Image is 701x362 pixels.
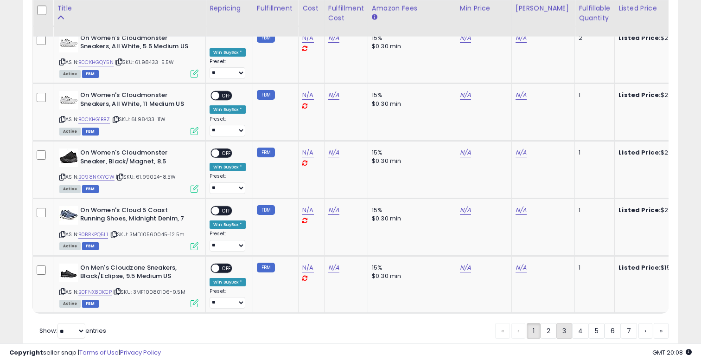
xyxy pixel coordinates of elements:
[372,272,449,280] div: $0.30 min
[460,263,471,272] a: N/A
[372,157,449,165] div: $0.30 min
[302,33,313,43] a: N/A
[59,185,81,193] span: All listings currently available for purchase on Amazon
[372,91,449,99] div: 15%
[39,326,106,335] span: Show: entries
[59,91,198,134] div: ASIN:
[120,348,161,357] a: Privacy Policy
[579,91,607,99] div: 1
[302,4,320,13] div: Cost
[302,263,313,272] a: N/A
[219,207,234,214] span: OFF
[572,323,589,339] a: 4
[210,173,246,194] div: Preset:
[302,206,313,215] a: N/A
[210,220,246,229] div: Win BuyBox *
[372,13,377,22] small: Amazon Fees.
[302,148,313,157] a: N/A
[579,4,611,23] div: Fulfillable Quantity
[59,34,78,52] img: 31hN2L9wIRL._SL40_.jpg
[372,42,449,51] div: $0.30 min
[579,206,607,214] div: 1
[618,206,695,214] div: $200.00
[210,288,246,309] div: Preset:
[82,70,99,78] span: FBM
[78,58,114,66] a: B0CKHGQY5N
[59,91,78,110] img: 31hN2L9wIRL._SL40_.jpg
[618,148,661,157] b: Listed Price:
[115,58,174,66] span: | SKU: 61.98433-5.5W
[328,4,364,23] div: Fulfillment Cost
[372,214,449,223] div: $0.30 min
[59,70,81,78] span: All listings currently available for purchase on Amazon
[257,263,275,272] small: FBM
[80,91,193,110] b: On Women's Cloudmonster Sneakers, All White, 11 Medium US
[652,348,692,357] span: 2025-09-15 20:08 GMT
[116,173,176,181] span: | SKU: 61.99024-8.5W
[372,34,449,42] div: 15%
[516,33,527,43] a: N/A
[516,206,527,215] a: N/A
[80,34,193,53] b: On Women's Cloudmonster Sneakers, All White, 5.5 Medium US
[210,163,246,171] div: Win BuyBox *
[210,58,246,79] div: Preset:
[210,105,246,114] div: Win BuyBox *
[59,242,81,250] span: All listings currently available for purchase on Amazon
[302,90,313,100] a: N/A
[59,300,81,308] span: All listings currently available for purchase on Amazon
[328,90,339,100] a: N/A
[257,205,275,215] small: FBM
[579,34,607,42] div: 2
[219,92,234,100] span: OFF
[59,206,78,225] img: 51D0Y8UNB3L._SL40_.jpg
[113,288,185,296] span: | SKU: 3MF10080106-9.5M
[589,323,605,339] a: 5
[618,91,695,99] div: $200.00
[516,148,527,157] a: N/A
[621,323,637,339] a: 7
[59,149,198,192] div: ASIN:
[618,90,661,99] b: Listed Price:
[328,206,339,215] a: N/A
[210,278,246,286] div: Win BuyBox *
[460,206,471,215] a: N/A
[59,128,81,136] span: All listings currently available for purchase on Amazon
[527,323,541,339] a: 1
[372,4,452,13] div: Amazon Fees
[109,231,185,238] span: | SKU: 3MD10560045-12.5m
[57,4,202,13] div: Title
[9,348,43,357] strong: Copyright
[328,148,339,157] a: N/A
[372,149,449,157] div: 15%
[82,300,99,308] span: FBM
[618,33,661,42] b: Listed Price:
[210,231,246,252] div: Preset:
[257,4,294,13] div: Fulfillment
[579,149,607,157] div: 1
[328,33,339,43] a: N/A
[372,264,449,272] div: 15%
[82,185,99,193] span: FBM
[210,116,246,137] div: Preset:
[460,4,508,13] div: Min Price
[460,33,471,43] a: N/A
[579,264,607,272] div: 1
[605,323,621,339] a: 6
[78,173,115,181] a: B098NKXYCW
[210,48,246,57] div: Win BuyBox *
[618,149,695,157] div: $200.00
[78,231,108,239] a: B0BRKPQ5L1
[59,264,78,282] img: 31pESEglKOL._SL40_.jpg
[257,33,275,43] small: FBM
[79,348,119,357] a: Terms of Use
[618,4,699,13] div: Listed Price
[372,100,449,108] div: $0.30 min
[80,264,193,283] b: On Men's Cloudzone Sneakers, Black/Eclipse, 9.5 Medium US
[460,90,471,100] a: N/A
[219,264,234,272] span: OFF
[541,323,556,339] a: 2
[219,149,234,157] span: OFF
[618,264,695,272] div: $150.00
[82,242,99,250] span: FBM
[111,116,166,123] span: | SKU: 61.98433-11W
